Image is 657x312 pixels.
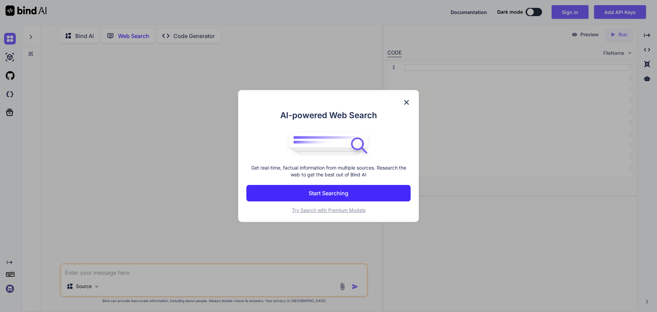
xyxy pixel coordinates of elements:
p: Start Searching [309,189,348,197]
button: Start Searching [246,185,411,201]
p: Get real-time, factual information from multiple sources. Research the web to get the best out of... [246,164,411,178]
h1: AI-powered Web Search [246,109,411,122]
span: Try Search with Premium Models [292,207,365,213]
img: bind logo [284,128,373,158]
img: close [402,98,411,107]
